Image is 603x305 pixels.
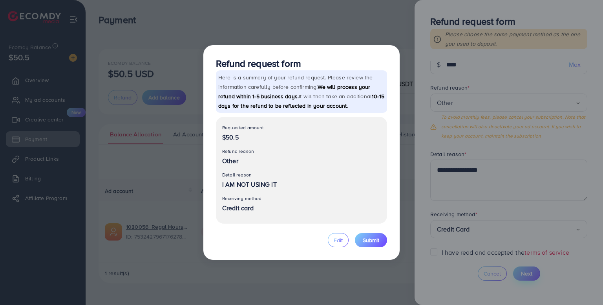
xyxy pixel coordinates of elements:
span: We will process your refund within 1-5 business days. [218,83,371,100]
p: Other [222,156,381,165]
span: Submit [363,236,379,244]
p: Receiving method [222,194,381,203]
p: Credit card [222,203,381,213]
p: Here is a summary of your refund request. Please review the information carefully before confirmi... [216,70,387,113]
p: I AM NOT USING IT [222,180,381,189]
span: Edit [334,236,343,244]
iframe: Chat [570,270,597,299]
p: Requested amount [222,123,381,132]
h3: Refund request form [216,58,387,69]
button: Submit [355,233,387,247]
span: 10-15 days for the refund to be reflected in your account. [218,92,384,110]
button: Edit [328,233,349,247]
p: $50.5 [222,132,381,142]
p: Detail reason [222,170,381,180]
p: Refund reason [222,147,381,156]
